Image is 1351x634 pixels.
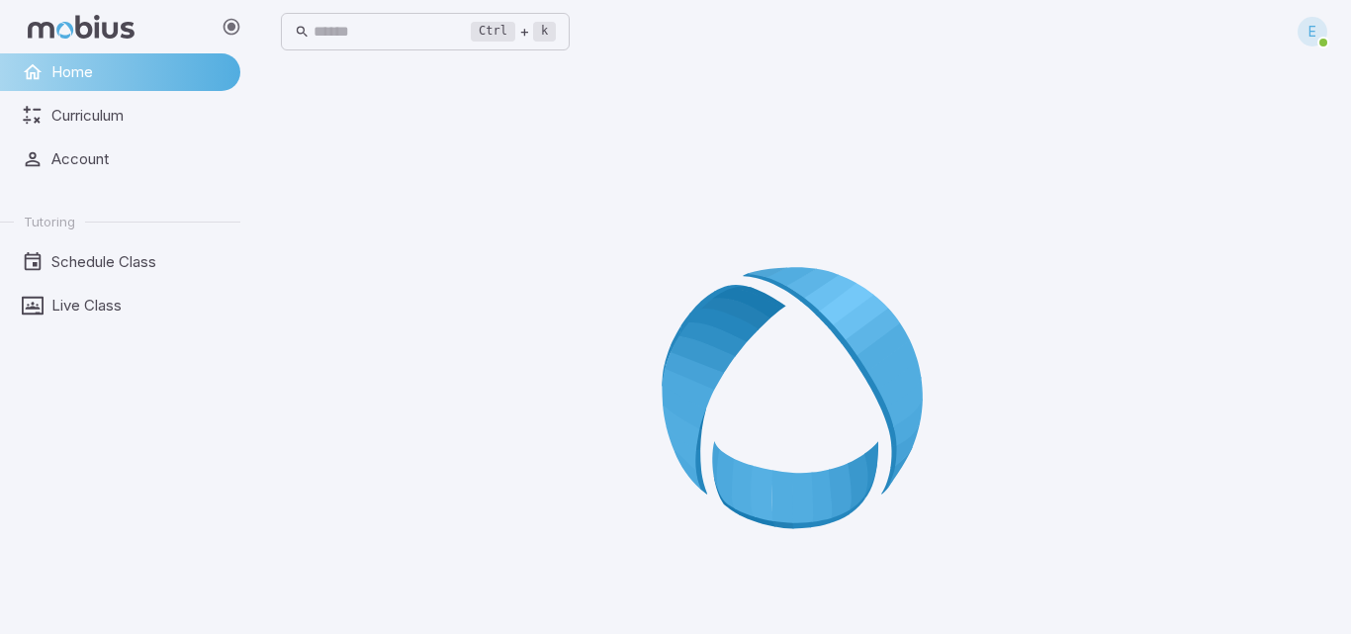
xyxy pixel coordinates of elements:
span: Live Class [51,295,226,317]
kbd: Ctrl [471,22,515,42]
div: E [1298,17,1327,46]
div: + [471,20,556,44]
span: Curriculum [51,105,226,127]
kbd: k [533,22,556,42]
span: Schedule Class [51,251,226,273]
span: Account [51,148,226,170]
span: Tutoring [24,213,75,230]
span: Home [51,61,226,83]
